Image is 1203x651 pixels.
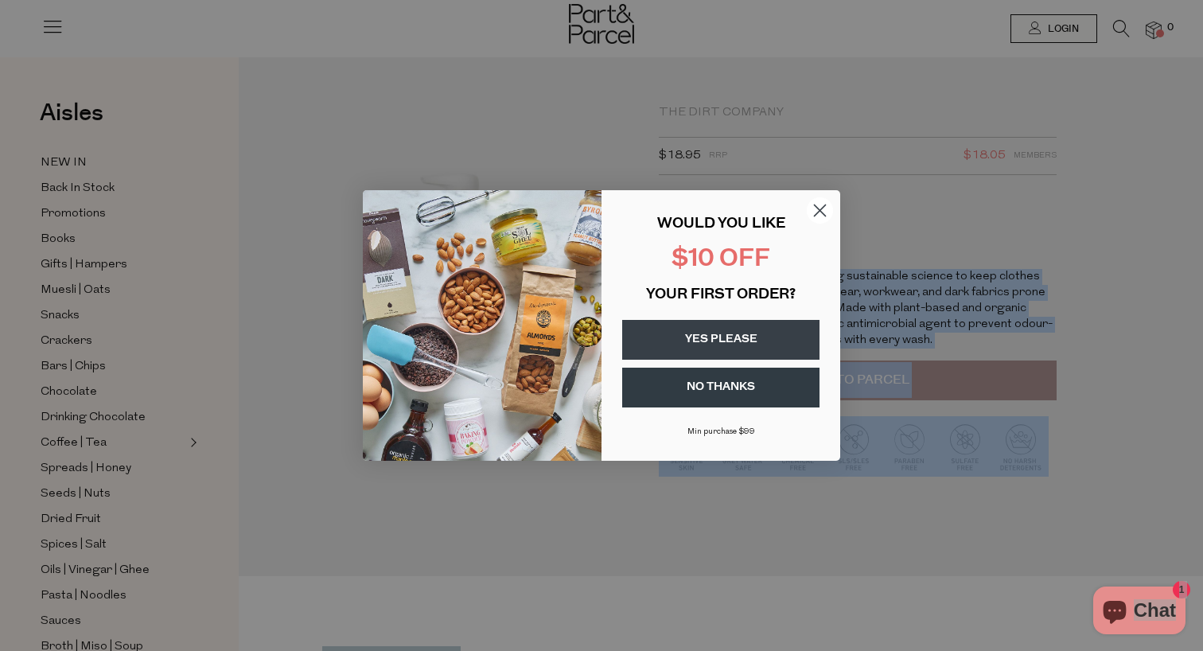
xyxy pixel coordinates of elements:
[622,368,820,407] button: NO THANKS
[687,427,755,436] span: Min purchase $99
[657,217,785,232] span: WOULD YOU LIKE
[672,248,770,272] span: $10 OFF
[806,197,834,224] button: Close dialog
[363,190,601,461] img: 43fba0fb-7538-40bc-babb-ffb1a4d097bc.jpeg
[1088,587,1190,638] inbox-online-store-chat: Shopify online store chat
[646,288,796,302] span: YOUR FIRST ORDER?
[622,320,820,360] button: YES PLEASE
